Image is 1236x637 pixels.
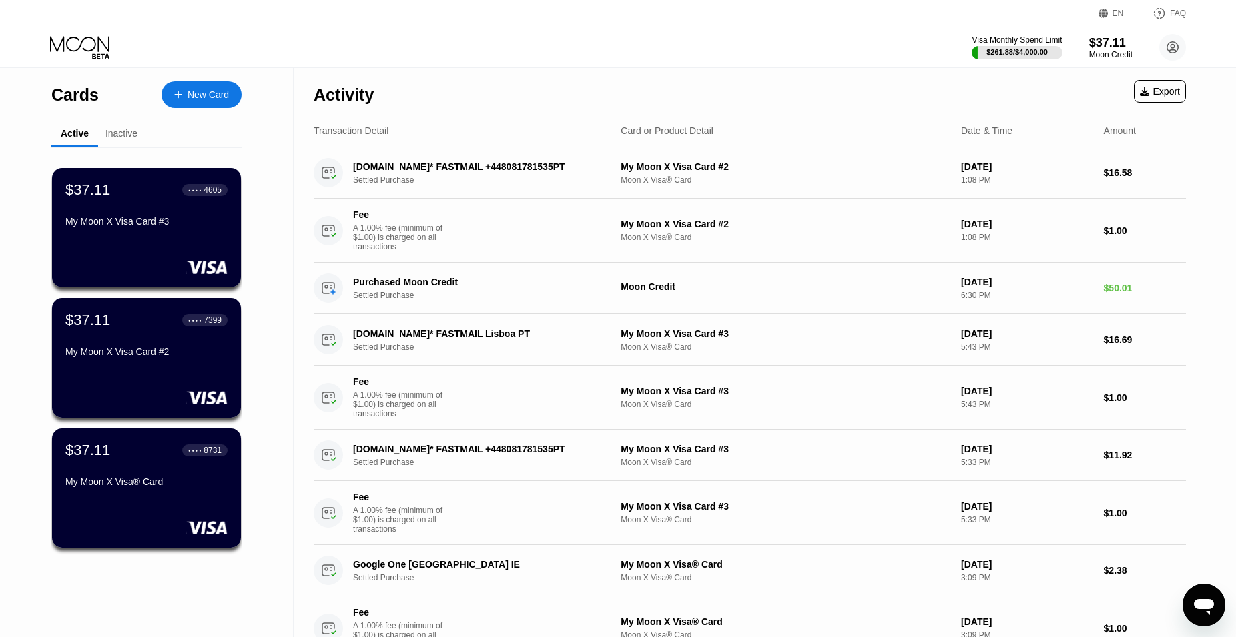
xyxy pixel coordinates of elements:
div: My Moon X Visa® Card [621,616,950,627]
div: [DOMAIN_NAME]* FASTMAIL +448081781535PTSettled PurchaseMy Moon X Visa Card #3Moon X Visa® Card[DA... [314,430,1186,481]
div: [DATE] [961,616,1093,627]
div: [DATE] [961,328,1093,339]
div: Fee [353,209,446,220]
div: My Moon X Visa Card #3 [621,328,950,339]
div: Card or Product Detail [621,125,713,136]
div: Settled Purchase [353,175,620,185]
div: Settled Purchase [353,458,620,467]
div: Cards [51,85,99,105]
div: [DATE] [961,386,1093,396]
div: My Moon X Visa Card #3 [621,501,950,512]
div: 8731 [204,446,222,455]
div: [DATE] [961,444,1093,454]
div: Inactive [105,128,137,139]
div: Moon X Visa® Card [621,342,950,352]
div: $37.11● ● ● ●7399My Moon X Visa Card #2 [52,298,241,418]
div: A 1.00% fee (minimum of $1.00) is charged on all transactions [353,223,453,251]
div: ● ● ● ● [188,188,202,192]
div: $37.11● ● ● ●8731My Moon X Visa® Card [52,428,241,548]
div: My Moon X Visa® Card [621,559,950,570]
div: EN [1113,9,1124,18]
div: $11.92 [1104,450,1186,460]
div: Google One [GEOGRAPHIC_DATA] IE [353,559,601,570]
div: Activity [314,85,374,105]
div: [DOMAIN_NAME]* FASTMAIL Lisboa PTSettled PurchaseMy Moon X Visa Card #3Moon X Visa® Card[DATE]5:4... [314,314,1186,366]
div: My Moon X Visa Card #2 [621,219,950,229]
div: Fee [353,607,446,618]
div: Amount [1104,125,1136,136]
div: Moon X Visa® Card [621,458,950,467]
div: 5:33 PM [961,458,1093,467]
div: 5:43 PM [961,400,1093,409]
div: My Moon X Visa Card #3 [65,216,228,227]
div: FAQ [1170,9,1186,18]
div: Moon X Visa® Card [621,573,950,582]
div: New Card [188,89,229,101]
div: Active [61,128,89,139]
div: Settled Purchase [353,291,620,300]
div: 6:30 PM [961,291,1093,300]
div: $1.00 [1104,225,1186,236]
div: $37.11 [65,442,110,459]
div: 4605 [204,185,222,195]
div: Google One [GEOGRAPHIC_DATA] IESettled PurchaseMy Moon X Visa® CardMoon X Visa® Card[DATE]3:09 PM... [314,545,1186,596]
div: Export [1140,86,1180,97]
div: My Moon X Visa Card #3 [621,386,950,396]
div: Moon X Visa® Card [621,233,950,242]
div: Moon Credit [1089,50,1133,59]
div: Moon X Visa® Card [621,175,950,185]
div: [DOMAIN_NAME]* FASTMAIL +448081781535PTSettled PurchaseMy Moon X Visa Card #2Moon X Visa® Card[DA... [314,147,1186,199]
div: EN [1099,7,1139,20]
div: [DATE] [961,219,1093,229]
div: FeeA 1.00% fee (minimum of $1.00) is charged on all transactionsMy Moon X Visa Card #2Moon X Visa... [314,199,1186,263]
div: 5:43 PM [961,342,1093,352]
div: New Card [162,81,242,108]
div: Fee [353,492,446,502]
div: [DATE] [961,161,1093,172]
div: $50.01 [1104,283,1186,293]
div: ● ● ● ● [188,448,202,452]
div: $2.38 [1104,565,1186,576]
div: Settled Purchase [353,342,620,352]
div: My Moon X Visa Card #3 [621,444,950,454]
div: $16.58 [1104,167,1186,178]
div: $37.11● ● ● ●4605My Moon X Visa Card #3 [52,168,241,287]
div: [DATE] [961,277,1093,287]
div: $1.00 [1104,623,1186,634]
div: Settled Purchase [353,573,620,582]
div: Visa Monthly Spend Limit [972,35,1062,45]
div: $1.00 [1104,508,1186,518]
div: [DOMAIN_NAME]* FASTMAIL +448081781535PT [353,444,601,454]
div: Export [1134,80,1186,103]
div: Date & Time [961,125,1012,136]
div: 3:09 PM [961,573,1093,582]
div: $37.11 [1089,36,1133,50]
div: [DATE] [961,559,1093,570]
div: A 1.00% fee (minimum of $1.00) is charged on all transactions [353,390,453,418]
div: My Moon X Visa® Card [65,476,228,487]
div: [DATE] [961,501,1093,512]
div: 1:08 PM [961,175,1093,185]
div: Visa Monthly Spend Limit$261.88/$4,000.00 [972,35,1062,59]
div: $261.88 / $4,000.00 [986,48,1048,56]
div: FeeA 1.00% fee (minimum of $1.00) is charged on all transactionsMy Moon X Visa Card #3Moon X Visa... [314,366,1186,430]
div: Transaction Detail [314,125,388,136]
div: Purchased Moon CreditSettled PurchaseMoon Credit[DATE]6:30 PM$50.01 [314,263,1186,314]
div: My Moon X Visa Card #2 [65,346,228,357]
div: Purchased Moon Credit [353,277,601,287]
div: Fee [353,376,446,387]
div: $37.11 [65,311,110,329]
div: $37.11Moon Credit [1089,36,1133,59]
div: 5:33 PM [961,515,1093,524]
div: $16.69 [1104,334,1186,345]
div: ● ● ● ● [188,318,202,322]
div: $1.00 [1104,392,1186,403]
div: 1:08 PM [961,233,1093,242]
div: Moon Credit [621,281,950,292]
div: [DOMAIN_NAME]* FASTMAIL Lisboa PT [353,328,601,339]
div: My Moon X Visa Card #2 [621,161,950,172]
div: FeeA 1.00% fee (minimum of $1.00) is charged on all transactionsMy Moon X Visa Card #3Moon X Visa... [314,481,1186,545]
iframe: Button to launch messaging window [1183,584,1225,626]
